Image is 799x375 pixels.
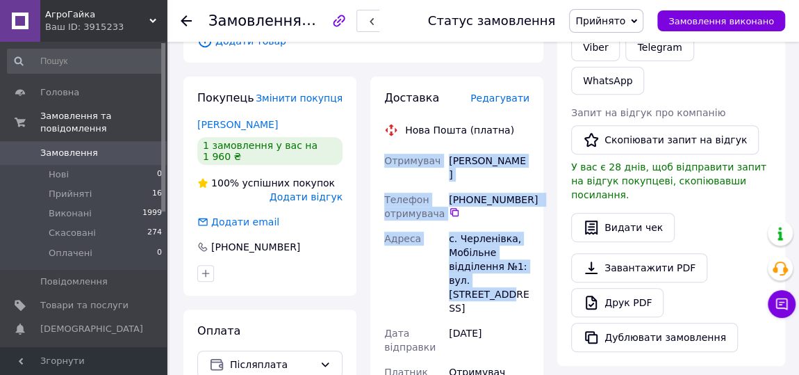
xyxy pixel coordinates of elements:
[197,137,343,165] div: 1 замовлення у вас на 1 960 ₴
[210,240,302,254] div: [PHONE_NUMBER]
[428,14,556,28] div: Статус замовлення
[384,194,445,219] span: Телефон отримувача
[270,191,343,202] span: Додати відгук
[40,323,143,335] span: [DEMOGRAPHIC_DATA]
[147,227,162,239] span: 274
[49,168,69,181] span: Нові
[157,247,162,260] span: 0
[7,49,163,74] input: Пошук
[384,233,421,244] span: Адреса
[256,93,343,104] span: Змінити покупця
[49,188,92,200] span: Прийняті
[402,123,518,137] div: Нова Пошта (платна)
[571,33,620,61] a: Viber
[768,290,796,318] button: Чат з покупцем
[571,253,707,282] a: Завантажити PDF
[571,213,675,242] button: Видати чек
[45,21,167,33] div: Ваш ID: 3915233
[625,33,693,61] a: Telegram
[575,15,625,26] span: Прийнято
[446,226,532,321] div: с. Черленівка, Мобільне відділення №1: вул. [STREET_ADDRESS]
[210,215,281,229] div: Додати email
[571,107,725,118] span: Запит на відгук про компанію
[571,125,759,154] button: Скопіювати запит на відгук
[49,247,92,260] span: Оплачені
[196,215,281,229] div: Додати email
[45,8,149,21] span: АгроГайка
[197,176,335,190] div: успішних покупок
[446,148,532,187] div: [PERSON_NAME]
[197,119,278,130] a: [PERSON_NAME]
[197,324,240,337] span: Оплата
[40,299,129,312] span: Товари та послуги
[384,155,440,166] span: Отримувач
[181,14,192,28] div: Повернутися назад
[384,328,436,353] span: Дата відправки
[384,91,439,104] span: Доставка
[40,110,167,135] span: Замовлення та повідомлення
[657,10,785,31] button: Замовлення виконано
[157,168,162,181] span: 0
[40,86,79,99] span: Головна
[211,177,239,189] span: 100%
[449,193,529,218] div: [PHONE_NUMBER]
[152,188,162,200] span: 16
[142,207,162,220] span: 1999
[230,357,314,372] span: Післяплата
[197,91,254,104] span: Покупець
[49,227,96,239] span: Скасовані
[208,13,302,29] span: Замовлення
[49,207,92,220] span: Виконані
[571,288,664,317] a: Друк PDF
[668,16,774,26] span: Замовлення виконано
[40,147,98,159] span: Замовлення
[571,67,644,95] a: WhatsApp
[40,276,108,288] span: Повідомлення
[571,323,738,352] button: Дублювати замовлення
[446,321,532,360] div: [DATE]
[571,161,766,200] span: У вас є 28 днів, щоб відправити запит на відгук покупцеві, скопіювавши посилання.
[470,93,529,104] span: Редагувати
